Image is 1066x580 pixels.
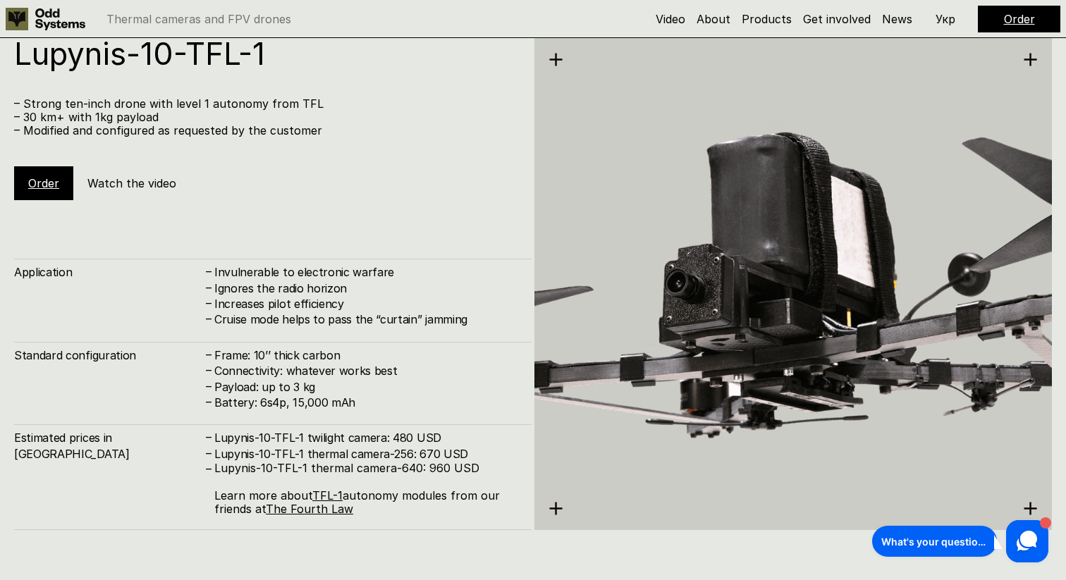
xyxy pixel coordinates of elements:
[14,38,517,69] h1: Lupynis-10-TFL-1
[312,488,343,502] a: TFL-1
[28,176,59,190] a: Order
[14,97,517,111] p: – Strong ten-inch drone with level 1 autonomy from TFL
[214,296,517,311] h4: Increases pilot efficiency
[214,311,517,327] h4: Cruise mode helps to pass the “curtain” jamming
[87,175,176,191] h5: Watch the video
[206,394,212,409] h4: –
[206,264,212,279] h4: –
[206,429,212,445] h4: –
[14,264,204,280] h4: Application
[266,502,353,516] a: The Fourth Law
[206,362,212,378] h4: –
[206,347,212,362] h4: –
[1004,12,1035,26] a: Order
[14,111,517,124] p: – 30 km+ with 1kg payload
[742,12,792,26] a: Products
[214,347,517,363] h4: Frame: 10’’ thick carbon
[214,363,517,378] h4: Connectivity: whatever works best
[803,12,871,26] a: Get involved
[936,13,955,25] p: Укр
[656,12,685,26] a: Video
[206,279,212,295] h4: –
[206,445,212,461] h4: –
[206,461,212,476] h4: –
[214,395,517,410] h4: Battery: 6s4p, 15,000 mAh
[869,517,1052,566] iframe: HelpCrunch
[206,295,212,311] h4: –
[206,378,212,393] h4: –
[14,124,517,137] p: – Modified and configured as requested by the customer
[214,462,517,516] p: Lupynis-10-TFL-1 thermal camera-640: 960 USD Learn more about autonomy modules from our friends at
[882,12,912,26] a: News
[697,12,730,26] a: About
[214,280,517,296] h4: Ignores the radio horizon
[214,379,517,395] h4: Payload: up to 3 kg
[214,430,517,445] h4: Lupynis-10-TFL-1 twilight camera: 480 USD
[14,347,204,363] h4: Standard configuration
[206,311,212,326] h4: –
[214,264,517,280] h4: Invulnerable to electronic warfare
[14,430,204,462] h4: Estimated prices in [GEOGRAPHIC_DATA]
[214,446,517,462] h4: Lupynis-10-TFL-1 thermal camera-256: 670 USD
[106,13,291,25] p: Thermal cameras and FPV drones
